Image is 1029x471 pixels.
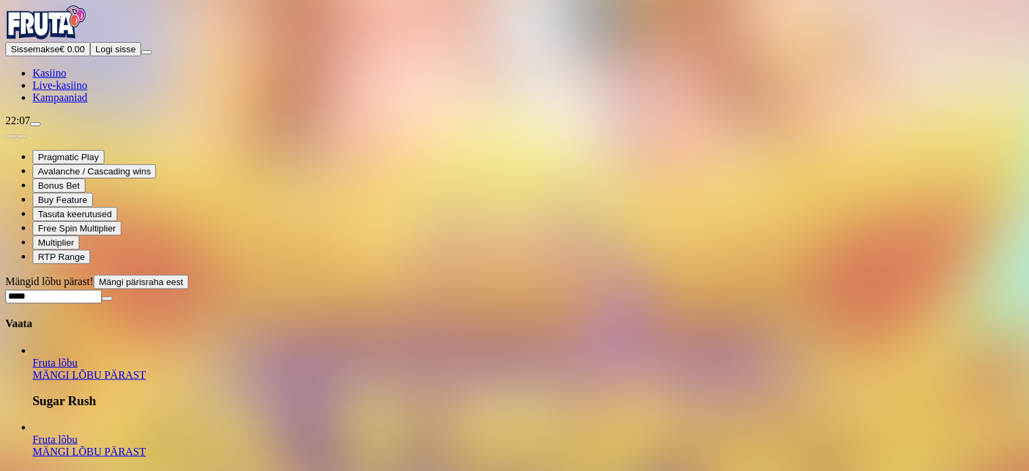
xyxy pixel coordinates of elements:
[38,166,151,176] span: Avalanche / Cascading wins
[5,5,87,39] img: Fruta
[33,79,88,91] a: Live-kasiino
[38,209,112,219] span: Tasuta keerutused
[38,223,116,233] span: Free Spin Multiplier
[38,238,74,248] span: Multiplier
[5,5,1024,104] nav: Primary
[5,67,1024,104] nav: Main menu
[16,134,27,138] button: next slide
[96,44,136,54] span: Logi sisse
[5,290,102,303] input: Search
[94,275,189,289] button: Mängi pärisraha eest
[99,277,183,287] span: Mängi pärisraha eest
[5,318,1024,330] h4: Vaata
[33,345,1024,409] article: Sugar Rush
[38,181,80,191] span: Bonus Bet
[33,193,93,207] button: Buy Feature
[33,67,66,79] a: Kasiino
[38,195,88,205] span: Buy Feature
[102,297,113,301] button: clear entry
[33,150,104,164] button: Pragmatic Play
[5,275,1024,289] div: Mängid lõbu pärast!
[33,434,77,445] span: Fruta lõbu
[33,357,77,369] span: Fruta lõbu
[33,164,156,178] button: Avalanche / Cascading wins
[5,134,16,138] button: prev slide
[33,446,146,457] a: Sugar Craze Bonanza
[60,44,85,54] span: € 0.00
[33,235,79,250] button: Multiplier
[33,207,117,221] button: Tasuta keerutused
[33,394,1024,409] h3: Sugar Rush
[33,221,121,235] button: Free Spin Multiplier
[141,50,152,54] button: menu
[33,250,90,264] button: RTP Range
[33,178,85,193] button: Bonus Bet
[38,252,85,262] span: RTP Range
[33,369,146,381] a: Sugar Rush
[33,92,88,103] a: Kampaaniad
[11,44,60,54] span: Sissemakse
[5,42,90,56] button: Sissemakseplus icon€ 0.00
[5,30,87,41] a: Fruta
[30,122,41,126] button: live-chat
[90,42,141,56] button: Logi sisse
[33,434,77,445] a: Sugar Craze Bonanza
[5,115,30,126] span: 22:07
[38,152,99,162] span: Pragmatic Play
[33,357,77,369] a: Sugar Rush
